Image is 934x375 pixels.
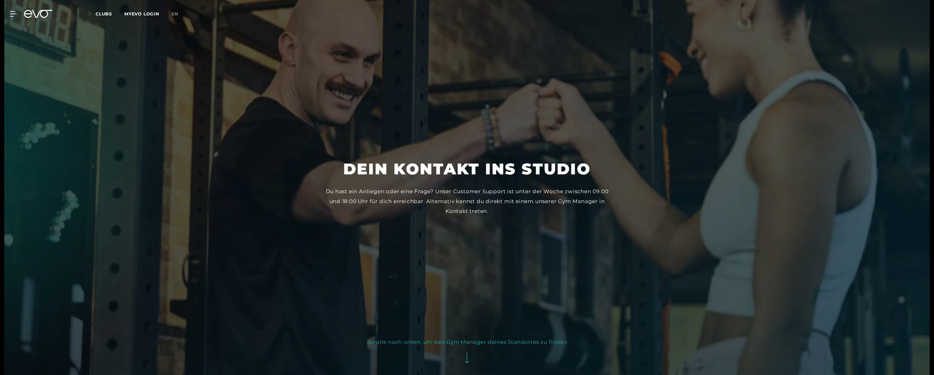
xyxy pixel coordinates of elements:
[323,186,611,216] div: Du hast ein Anliegen oder eine Frage? Unser Customer Support ist unter der Woche zwischen 09:00 u...
[367,337,567,369] button: Scrolle nach unten, um den Gym Manager deines Standortes zu finden
[96,11,124,17] a: Clubs
[172,10,186,18] a: en
[172,11,178,17] span: en
[343,159,591,179] h1: Dein Kontakt ins Studio
[96,11,112,17] span: Clubs
[124,11,159,17] a: MYEVO LOGIN
[367,337,567,347] div: Scrolle nach unten, um den Gym Manager deines Standortes zu finden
